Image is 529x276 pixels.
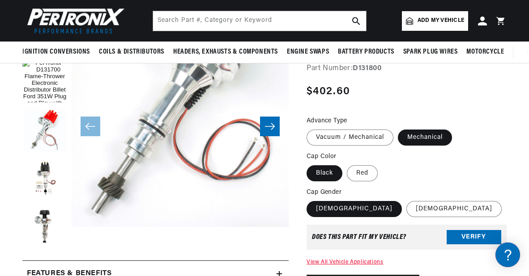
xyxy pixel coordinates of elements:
[260,117,280,136] button: Slide right
[347,165,378,181] label: Red
[406,201,502,217] label: [DEMOGRAPHIC_DATA]
[307,188,342,197] legend: Cap Gender
[466,47,504,57] span: Motorcycle
[94,42,169,63] summary: Coils & Distributors
[398,130,452,146] label: Mechanical
[169,42,282,63] summary: Headers, Exhausts & Components
[346,11,366,31] button: search button
[22,109,67,153] button: Load image 2 in gallery view
[399,42,462,63] summary: Spark Plug Wires
[307,152,337,161] legend: Cap Color
[22,207,67,251] button: Load image 4 in gallery view
[353,65,381,72] strong: D131800
[22,158,67,202] button: Load image 3 in gallery view
[338,47,394,57] span: Battery Products
[403,47,458,57] span: Spark Plug Wires
[462,42,508,63] summary: Motorcycle
[307,259,383,265] a: View All Vehicle Applications
[282,42,333,63] summary: Engine Swaps
[333,42,399,63] summary: Battery Products
[22,47,90,57] span: Ignition Conversions
[173,47,278,57] span: Headers, Exhausts & Components
[307,63,507,75] div: Part Number:
[418,17,464,25] span: Add my vehicle
[22,10,289,243] media-gallery: Gallery Viewer
[307,130,393,146] label: Vacuum / Mechanical
[81,117,100,136] button: Slide left
[312,234,406,241] div: Does This part fit My vehicle?
[447,230,501,244] button: Verify
[307,84,350,100] span: $402.60
[307,116,348,125] legend: Advance Type
[153,11,366,31] input: Search Part #, Category or Keyword
[22,59,67,104] button: Load image 1 in gallery view
[99,47,164,57] span: Coils & Distributors
[402,11,468,31] a: Add my vehicle
[307,201,402,217] label: [DEMOGRAPHIC_DATA]
[22,5,125,36] img: Pertronix
[22,42,94,63] summary: Ignition Conversions
[307,165,342,181] label: Black
[287,47,329,57] span: Engine Swaps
